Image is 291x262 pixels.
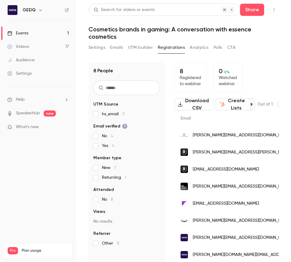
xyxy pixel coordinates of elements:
[224,70,230,74] span: 0 %
[181,200,188,207] img: fleepas.com
[193,217,290,224] span: [PERSON_NAME][EMAIL_ADDRESS][DOMAIN_NAME]
[181,217,188,224] img: seantaylor.work
[93,101,118,107] span: UTM Source
[128,43,153,52] button: UTM builder
[93,231,110,237] span: Referrer
[7,57,34,63] div: Audience
[102,240,119,246] span: Other
[93,187,114,193] span: Attended
[219,67,237,75] p: 0
[93,155,121,161] span: Member type
[102,143,114,149] span: Yes
[111,134,113,138] span: 4
[44,110,56,117] span: new
[62,124,69,130] iframe: Noticeable Trigger
[111,197,113,202] span: 8
[180,67,201,75] p: 8
[16,124,39,130] span: What's new
[158,43,185,52] button: Registrations
[117,241,119,246] span: 8
[122,112,124,116] span: 3
[7,70,32,77] div: Settings
[216,98,251,110] button: Create Lists
[110,43,123,52] button: Emails
[181,149,188,156] img: rivalx.com
[16,110,40,117] a: SpeakerHub
[193,235,290,241] span: [PERSON_NAME][EMAIL_ADDRESS][DOMAIN_NAME]
[180,75,201,87] p: Registered to webinar
[181,116,191,120] span: Email
[93,209,105,215] span: Views
[214,43,222,52] button: Polls
[193,200,259,207] span: [EMAIL_ADDRESS][DOMAIN_NAME]
[193,166,259,173] span: [EMAIL_ADDRESS][DOMAIN_NAME]
[219,75,237,87] p: Watched webinar
[125,175,126,180] span: 1
[93,67,113,74] h1: 8 People
[227,43,235,52] button: CTA
[181,131,188,139] img: levelupdigital.nl
[102,174,126,181] span: Returning
[93,123,128,129] span: Email verified
[193,183,290,190] span: [PERSON_NAME][EMAIL_ADDRESS][DOMAIN_NAME]
[174,98,213,110] button: Download CSV
[8,5,17,15] img: GEEIQ
[7,96,69,103] li: help-dropdown-opener
[102,196,113,203] span: No
[112,144,114,148] span: 4
[181,166,188,173] img: rivalx.com
[114,166,116,170] span: 7
[88,26,279,40] h1: Cosmetics brands in gaming: A conversation with essence cosmetics
[240,4,264,16] button: Share
[257,101,273,107] p: Out of 1
[102,165,116,171] span: New
[181,183,188,190] img: efg.gg
[94,7,155,13] div: Search for videos or events
[181,251,188,258] img: geeiq.com
[22,248,69,253] span: Plan usage
[7,30,28,36] div: Events
[8,247,18,254] span: Pro
[23,7,36,13] h6: GEEIQ
[102,133,113,139] span: No
[93,101,160,246] section: facet-groups
[88,43,105,52] button: Settings
[102,111,124,117] span: hs_email
[16,96,25,103] span: Help
[193,132,290,138] span: [PERSON_NAME][EMAIL_ADDRESS][DOMAIN_NAME]
[190,43,209,52] button: Analytics
[7,44,29,50] div: Videos
[181,234,188,241] img: geeiq.com
[93,218,160,224] p: No results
